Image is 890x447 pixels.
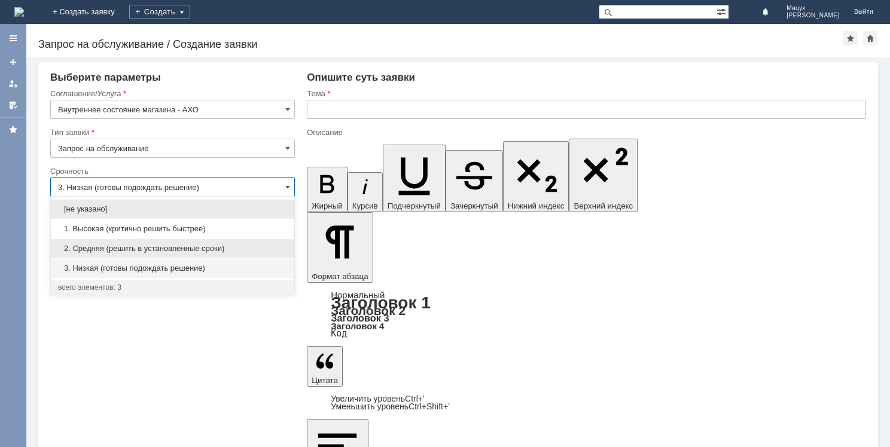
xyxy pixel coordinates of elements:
[58,224,287,234] span: 1. Высокая (критично решить быстрее)
[307,167,348,212] button: Жирный
[717,5,729,17] span: Расширенный поиск
[38,38,843,50] div: Запрос на обслуживание / Создание заявки
[508,201,565,210] span: Нижний индекс
[574,201,633,210] span: Верхний индекс
[331,313,389,323] a: Заголовок 3
[331,402,450,411] a: Decrease
[348,172,383,212] button: Курсив
[312,201,343,210] span: Жирный
[58,204,287,214] span: [не указано]
[14,7,24,17] a: Перейти на домашнюю страницу
[307,90,864,97] div: Тема
[307,128,864,136] div: Описание
[569,139,638,212] button: Верхний индекс
[331,293,431,312] a: Заголовок 1
[4,53,23,72] a: Создать заявку
[787,5,840,12] span: Мицук
[383,145,446,212] button: Подчеркнутый
[58,264,287,273] span: 3. Низкая (готовы подождать решение)
[331,328,347,339] a: Код
[307,291,866,338] div: Формат абзаца
[388,201,441,210] span: Подчеркнутый
[307,395,866,411] div: Цитата
[331,394,425,403] a: Increase
[405,394,425,403] span: Ctrl+'
[307,72,415,83] span: Опишите суть заявки
[446,150,503,212] button: Зачеркнутый
[14,7,24,17] img: logo
[787,12,840,19] span: [PERSON_NAME]
[450,201,498,210] span: Зачеркнутый
[4,96,23,115] a: Мои согласования
[50,90,292,97] div: Соглашение/Услуга
[312,376,338,385] span: Цитата
[331,290,385,300] a: Нормальный
[312,272,368,281] span: Формат абзаца
[129,5,190,19] div: Создать
[843,31,858,45] div: Добавить в избранное
[50,72,161,83] span: Выберите параметры
[352,201,378,210] span: Курсив
[58,244,287,253] span: 2. Средняя (решить в установленные сроки)
[331,304,406,317] a: Заголовок 2
[863,31,877,45] div: Сделать домашней страницей
[50,167,292,175] div: Срочность
[331,321,384,331] a: Заголовок 4
[58,283,287,292] div: всего элементов: 3
[50,128,292,136] div: Тип заявки
[307,346,343,387] button: Цитата
[307,212,373,283] button: Формат абзаца
[4,74,23,93] a: Мои заявки
[409,402,450,411] span: Ctrl+Shift+'
[503,141,569,212] button: Нижний индекс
